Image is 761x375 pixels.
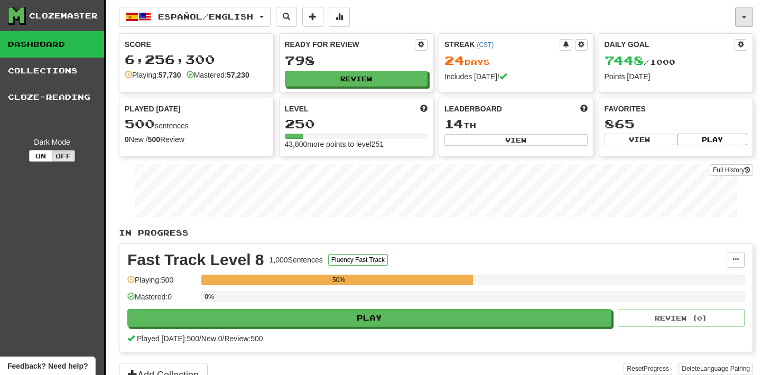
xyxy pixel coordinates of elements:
[224,334,263,343] span: Review: 500
[477,41,494,49] a: (CST)
[270,255,323,265] div: 1,000 Sentences
[127,309,611,327] button: Play
[125,39,268,50] div: Score
[125,104,181,114] span: Played [DATE]
[127,275,196,292] div: Playing: 500
[444,71,588,82] div: Includes [DATE]!
[137,334,199,343] span: Played [DATE]: 500
[285,71,428,87] button: Review
[222,334,225,343] span: /
[7,361,88,371] span: Open feedback widget
[285,54,428,67] div: 798
[52,150,75,162] button: Off
[127,292,196,309] div: Mastered: 0
[276,7,297,27] button: Search sentences
[285,117,428,130] div: 250
[159,71,181,79] strong: 57,730
[127,252,264,268] div: Fast Track Level 8
[444,54,588,68] div: Day s
[302,7,323,27] button: Add sentence to collection
[187,70,249,80] div: Mastered:
[444,39,560,50] div: Streak
[329,7,350,27] button: More stats
[125,53,268,66] div: 6,256,300
[125,117,268,131] div: sentences
[227,71,249,79] strong: 57,230
[444,53,465,68] span: 24
[29,11,98,21] div: Clozemaster
[605,71,748,82] div: Points [DATE]
[605,53,644,68] span: 7448
[285,139,428,149] div: 43,800 more points to level 251
[444,134,588,146] button: View
[205,275,473,285] div: 50%
[328,254,388,266] button: Fluency Fast Track
[624,363,672,374] button: ResetProgress
[148,135,160,144] strong: 500
[199,334,201,343] span: /
[605,39,735,51] div: Daily Goal
[700,365,750,372] span: Language Pairing
[605,104,748,114] div: Favorites
[580,104,588,114] span: This week in points, UTC
[201,334,222,343] span: New: 0
[125,134,268,145] div: New / Review
[285,39,415,50] div: Ready for Review
[605,58,675,67] span: / 1000
[444,116,463,131] span: 14
[444,117,588,131] div: th
[677,134,747,145] button: Play
[444,104,502,114] span: Leaderboard
[119,228,753,238] p: In Progress
[679,363,753,374] button: DeleteLanguage Pairing
[158,12,253,21] span: Español / English
[29,150,52,162] button: On
[125,116,155,131] span: 500
[285,104,309,114] span: Level
[125,135,129,144] strong: 0
[605,134,675,145] button: View
[710,164,753,176] a: Full History
[125,70,181,80] div: Playing:
[644,365,669,372] span: Progress
[618,309,745,327] button: Review (0)
[605,117,748,130] div: 865
[8,137,96,147] div: Dark Mode
[119,7,271,27] button: Español/English
[420,104,428,114] span: Score more points to level up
